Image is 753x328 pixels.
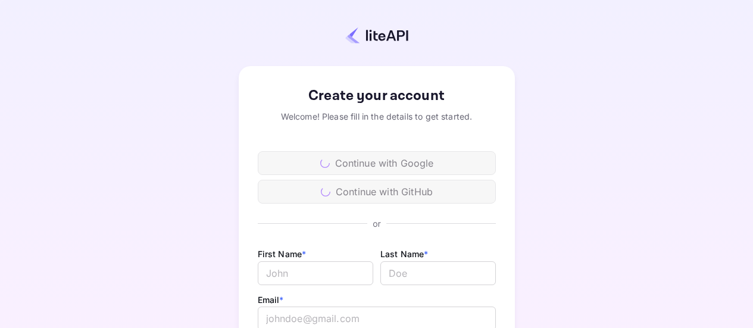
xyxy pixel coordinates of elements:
input: John [258,261,373,285]
div: Continue with Google [258,151,496,175]
label: Email [258,295,284,305]
input: Doe [380,261,496,285]
div: Continue with GitHub [258,180,496,204]
label: First Name [258,249,307,259]
label: Last Name [380,249,429,259]
img: liteapi [345,27,408,44]
div: Welcome! Please fill in the details to get started. [258,110,496,123]
div: Create your account [258,85,496,107]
